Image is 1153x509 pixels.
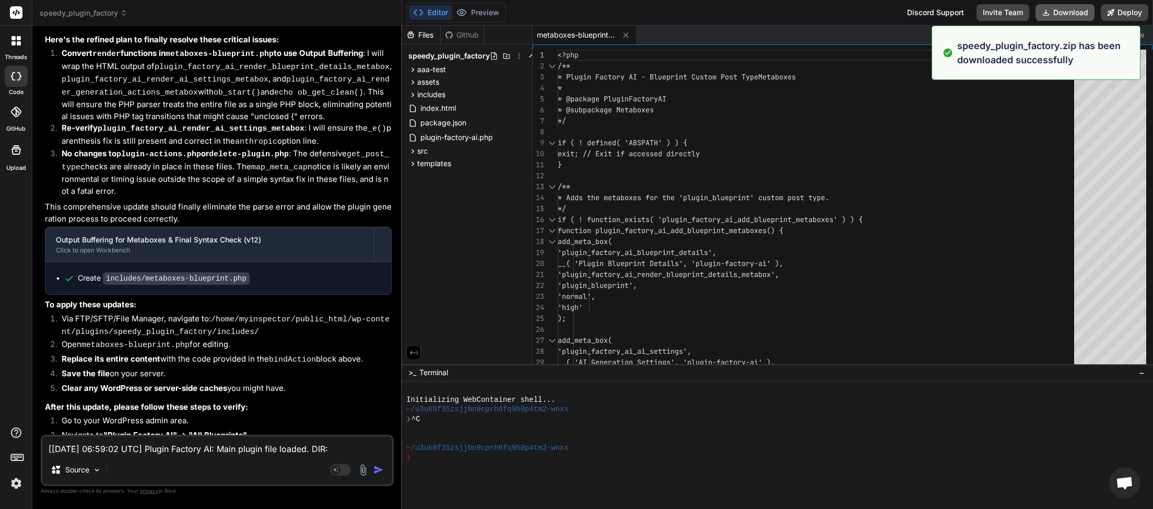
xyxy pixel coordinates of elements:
div: 23 [533,291,544,302]
span: ~/u3uk0f35zsjjbn9cprh6fq9h0p4tm2-wnxx [406,443,569,453]
div: 13 [533,181,544,192]
code: bindAction [269,355,316,364]
div: Discord Support [901,4,970,21]
span: 'normal', [558,292,595,301]
div: 14 [533,192,544,203]
div: 15 [533,203,544,214]
code: metaboxes-blueprint.php [81,341,190,350]
span: aaa-test [417,64,446,75]
span: Initializing WebContainer shell... [406,395,555,404]
code: plugin_factory_ai_render_generation_actions_metabox [62,75,390,97]
div: 27 [533,335,544,346]
span: Metaboxes [758,72,796,82]
div: Files [402,30,440,40]
li: Navigate to . [53,430,392,444]
code: anthropic [235,137,277,146]
span: add_meta_box( [558,237,612,246]
div: 11 [533,159,544,170]
div: Click to collapse the range. [545,137,559,148]
div: 28 [533,346,544,357]
span: speedy_plugin_factory [40,8,127,18]
code: plugin_factory_ai_render_ai_settings_metabox [62,75,268,84]
p: speedy_plugin_factory.zip has been downloaded successfully [957,39,1134,67]
strong: "Plugin Factory AI" -> "All Blueprints" [103,430,247,440]
strong: Save the file [62,368,110,378]
div: Output Buffering for Metaboxes & Final Syntax Check (v12) [56,235,363,245]
div: Click to collapse the range. [545,214,559,225]
code: includes/metaboxes-blueprint.php [103,272,250,285]
span: * @subpackage Metaboxes [558,105,654,114]
span: 'plugin_factory_ai_render_blueprint_de [558,270,716,279]
code: plugin_factory_ai_render_blueprint_details_metabox [155,63,390,72]
span: ❯ [406,414,411,424]
button: Editor [409,5,452,20]
strong: Re-verify [62,123,304,133]
div: 12 [533,170,544,181]
li: you might have. [53,383,392,397]
div: 16 [533,214,544,225]
span: * Plugin Factory AI - Blueprint Custom Post Type [558,72,758,82]
span: * @package PluginFactoryAI [558,94,666,103]
label: code [9,88,23,97]
li: Via FTP/SFTP/File Manager, navigate to: [53,313,392,339]
span: package.json [419,117,467,129]
span: __( 'Plugin Blueprint Details', 'plugi [558,259,716,268]
span: 'plugin_factory_ai_blueprint_details', [558,248,716,257]
p: Source [65,465,89,475]
img: icon [373,465,384,475]
div: 7 [533,115,544,126]
span: metaboxes-blueprint.php [537,30,615,40]
li: : I will wrap the HTML output of , , and with and . This will ensure the PHP parser treats the en... [53,48,392,122]
span: <?php [558,50,579,60]
li: Open for editing. [53,339,392,353]
span: ^C [411,414,420,424]
div: 6 [533,105,544,115]
button: Deploy [1101,4,1148,21]
li: with the code provided in the block above. [53,353,392,368]
div: Click to collapse the range. [545,181,559,192]
div: 2 [533,61,544,72]
code: metaboxes-blueprint.php [166,50,274,59]
button: Output Buffering for Metaboxes & Final Syntax Check (v12)Click to open Workbench [45,227,374,262]
p: This comprehensive update should finally eliminate the parse error and allow the plugin generatio... [45,201,392,225]
li: : I will ensure the parenthesis fix is still present and correct in the option line. [53,122,392,148]
code: get_post_type [62,150,389,172]
div: Create [78,273,250,284]
img: settings [7,475,25,492]
label: threads [5,53,27,62]
span: add_meta_box( [558,336,612,345]
code: echo ob_get_clean() [274,88,363,97]
span: n-factory-ai' ), [716,259,783,268]
span: ustom post type. [762,193,829,202]
span: 'plugin_blueprint', [558,281,637,290]
div: 10 [533,148,544,159]
div: Click to open Workbench [56,246,363,254]
button: Preview [452,5,503,20]
span: 'high' [558,303,583,312]
span: if ( ! defined( 'ABSPATH' ) ) { [558,138,687,147]
span: tails_metabox', [716,270,779,279]
strong: After this update, please follow these steps to verify: [45,402,248,412]
strong: To apply these updates: [45,299,136,309]
span: oxes() { [750,226,783,235]
span: speedy_plugin_factory [408,51,490,61]
div: Click to collapse the range. [545,61,559,72]
div: 19 [533,247,544,258]
strong: No changes to or [62,148,289,158]
code: /home/myinspector/public_html/wp-content/plugins/speedy_plugin_factory/includes/ [62,315,390,337]
div: Open chat [1109,467,1140,499]
div: Click to collapse the range. [545,335,559,346]
span: if ( ! function_exists( 'plugin_factory_ai_add_blu [558,215,767,224]
p: Always double-check its answers. Your in Bind [41,486,394,496]
code: ob_start() [214,88,261,97]
strong: Convert functions in to use Output Buffering [62,48,363,58]
strong: Here's the refined plan to finally resolve these critical issues: [45,34,279,44]
div: 25 [533,313,544,324]
div: 18 [533,236,544,247]
div: 22 [533,280,544,291]
span: ❯ [406,453,411,462]
span: ); [558,314,566,323]
div: 21 [533,269,544,280]
span: __( 'AI Generation Settings', 'plugin- [558,357,716,367]
div: 17 [533,225,544,236]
